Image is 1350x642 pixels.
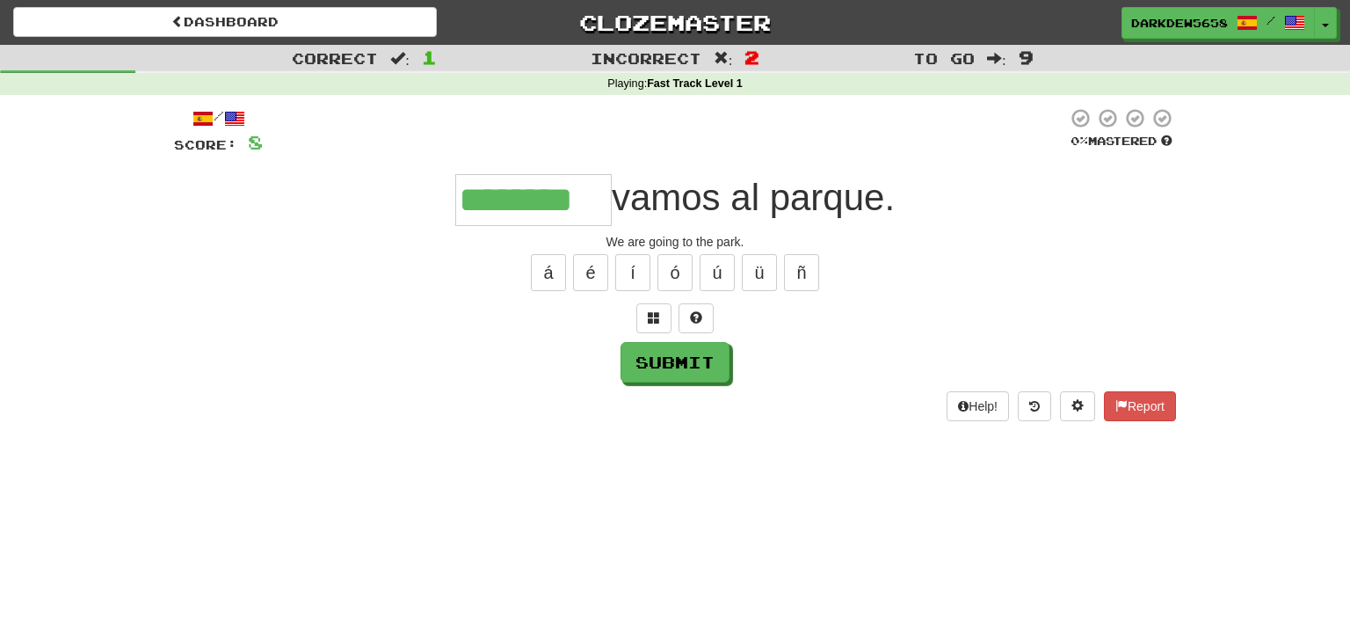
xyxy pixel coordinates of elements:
span: / [1267,14,1275,26]
button: ñ [784,254,819,291]
span: Correct [292,49,378,67]
span: DarkDew5658 [1131,15,1228,31]
span: Score: [174,137,237,152]
span: To go [913,49,975,67]
div: / [174,107,263,129]
button: Round history (alt+y) [1018,391,1051,421]
div: We are going to the park. [174,233,1176,251]
button: Switch sentence to multiple choice alt+p [636,303,671,333]
span: : [987,51,1006,66]
span: 0 % [1071,134,1088,148]
button: Single letter hint - you only get 1 per sentence and score half the points! alt+h [679,303,714,333]
button: ú [700,254,735,291]
span: 8 [248,131,263,153]
button: é [573,254,608,291]
button: Submit [621,342,729,383]
span: vamos al parque. [612,177,895,218]
button: Report [1104,391,1176,421]
button: ó [657,254,693,291]
button: á [531,254,566,291]
a: Clozemaster [463,7,887,38]
span: : [390,51,410,66]
span: : [714,51,733,66]
button: í [615,254,650,291]
div: Mastered [1067,134,1176,150]
button: Help! [947,391,1009,421]
a: DarkDew5658 / [1121,7,1315,39]
span: 2 [744,47,759,68]
span: Incorrect [591,49,701,67]
button: ü [742,254,777,291]
span: 1 [422,47,437,68]
strong: Fast Track Level 1 [647,77,743,90]
a: Dashboard [13,7,437,37]
span: 9 [1019,47,1034,68]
